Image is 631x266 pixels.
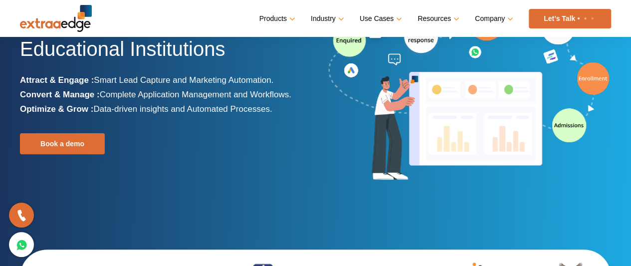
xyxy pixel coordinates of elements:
b: Optimize & Grow : [20,104,93,114]
a: Let’s Talk [529,9,611,28]
a: Book a demo [20,133,105,154]
span: Data-driven insights and Automated Processes. [93,104,272,114]
a: Company [475,11,511,26]
b: Convert & Manage : [20,90,100,99]
span: Complete Application Management and Workflows. [100,90,291,99]
b: Attract & Engage : [20,75,94,85]
a: Products [259,11,293,26]
h1: The Best Admission CRM for Educational Institutions [20,10,308,73]
a: Resources [418,11,457,26]
span: Smart Lead Capture and Marketing Automation. [94,75,273,85]
a: Use Cases [360,11,400,26]
a: Industry [311,11,342,26]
